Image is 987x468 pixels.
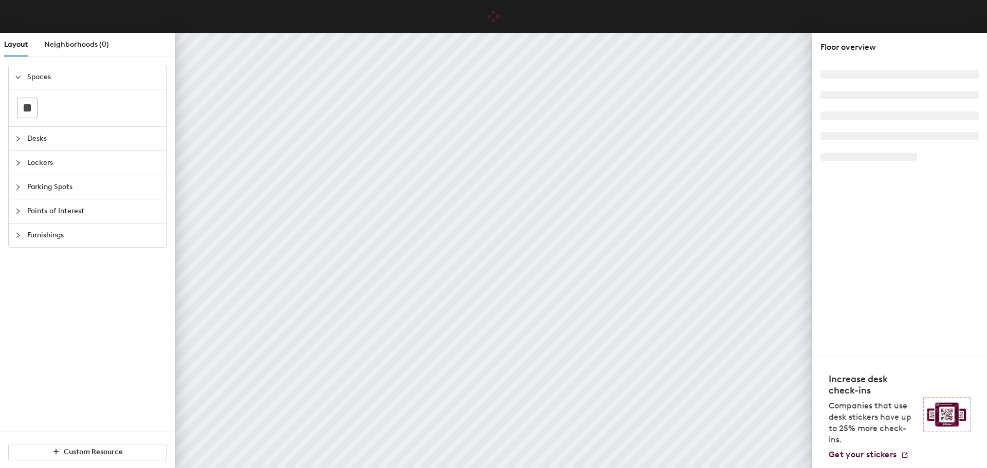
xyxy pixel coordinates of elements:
p: Companies that use desk stickers have up to 25% more check-ins. [829,400,917,445]
span: Points of Interest [27,199,160,223]
span: Spaces [27,65,160,89]
img: Sticker logo [923,397,971,432]
span: collapsed [15,160,21,166]
span: Desks [27,127,160,151]
span: collapsed [15,208,21,214]
span: Custom Resource [64,447,123,456]
span: Parking Spots [27,175,160,199]
span: Lockers [27,151,160,175]
a: Get your stickers [829,450,909,460]
span: expanded [15,74,21,80]
span: Furnishings [27,223,160,247]
span: collapsed [15,136,21,142]
span: collapsed [15,184,21,190]
span: Neighborhoods (0) [44,40,109,49]
span: Get your stickers [829,450,897,459]
span: collapsed [15,232,21,238]
button: Custom Resource [8,444,167,460]
span: Layout [4,40,28,49]
div: Floor overview [820,41,979,53]
h4: Increase desk check-ins [829,373,917,396]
